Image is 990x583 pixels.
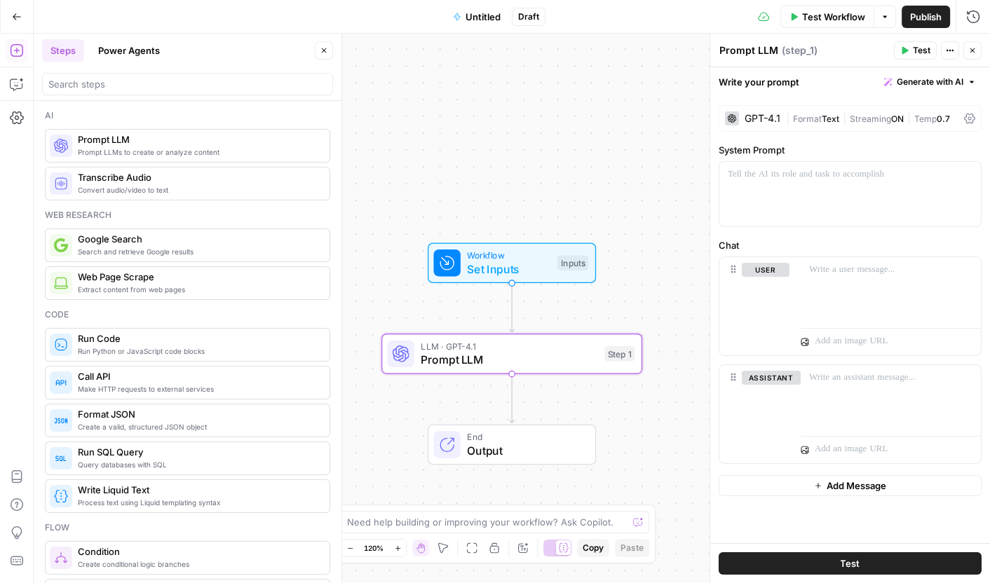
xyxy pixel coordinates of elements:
[466,10,501,24] span: Untitled
[467,261,550,277] span: Set Inputs
[621,542,644,554] span: Paste
[897,76,963,88] span: Generate with AI
[78,421,318,432] span: Create a valid, structured JSON object
[509,283,514,332] g: Edge from start to step_1
[421,351,597,368] span: Prompt LLM
[78,270,318,284] span: Web Page Scrape
[793,114,822,124] span: Format
[719,365,789,463] div: assistant
[742,371,801,385] button: assistant
[78,146,318,158] span: Prompt LLMs to create or analyze content
[782,43,818,57] span: ( step_1 )
[48,77,327,91] input: Search steps
[445,6,509,28] button: Untitled
[90,39,168,62] button: Power Agents
[381,425,642,465] div: EndOutput
[78,445,318,459] span: Run SQL Query
[45,308,330,321] div: Code
[518,11,539,23] span: Draft
[840,556,860,570] span: Test
[710,67,990,96] div: Write your prompt
[615,539,649,557] button: Paste
[381,242,642,283] div: WorkflowSet InputsInputs
[719,552,982,575] button: Test
[78,345,318,357] span: Run Python or JavaScript code blocks
[786,111,793,125] span: |
[719,43,778,57] textarea: Prompt LLM
[557,255,588,270] div: Inputs
[894,41,937,60] button: Test
[913,44,930,57] span: Test
[879,73,982,91] button: Generate with AI
[604,346,635,362] div: Step 1
[822,114,839,124] span: Text
[78,170,318,184] span: Transcribe Audio
[850,114,891,124] span: Streaming
[891,114,904,124] span: ON
[78,544,318,558] span: Condition
[509,373,514,423] g: Edge from step_1 to end
[467,249,550,262] span: Workflow
[937,114,950,124] span: 0.7
[904,111,914,125] span: |
[719,238,982,252] label: Chat
[45,521,330,534] div: Flow
[78,483,318,497] span: Write Liquid Text
[78,459,318,470] span: Query databases with SQL
[577,539,609,557] button: Copy
[719,143,982,157] label: System Prompt
[742,263,789,277] button: user
[421,339,597,352] span: LLM · GPT-4.1
[467,430,581,444] span: End
[78,246,318,257] span: Search and retrieve Google results
[78,558,318,570] span: Create conditional logic branches
[719,475,982,496] button: Add Message
[42,39,84,62] button: Steps
[719,257,789,355] div: user
[467,442,581,459] span: Output
[78,383,318,395] span: Make HTTP requests to external services
[381,334,642,374] div: LLM · GPT-4.1Prompt LLMStep 1
[745,114,780,123] div: GPT-4.1
[78,369,318,383] span: Call API
[910,10,942,24] span: Publish
[902,6,950,28] button: Publish
[78,184,318,196] span: Convert audio/video to text
[583,542,604,554] span: Copy
[827,479,886,493] span: Add Message
[802,10,865,24] span: Test Workflow
[364,542,384,554] span: 120%
[45,109,330,122] div: Ai
[78,132,318,146] span: Prompt LLM
[78,284,318,295] span: Extract content from web pages
[78,232,318,246] span: Google Search
[780,6,874,28] button: Test Workflow
[839,111,850,125] span: |
[78,331,318,345] span: Run Code
[45,209,330,221] div: Web research
[78,497,318,508] span: Process text using Liquid templating syntax
[78,407,318,421] span: Format JSON
[914,114,937,124] span: Temp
